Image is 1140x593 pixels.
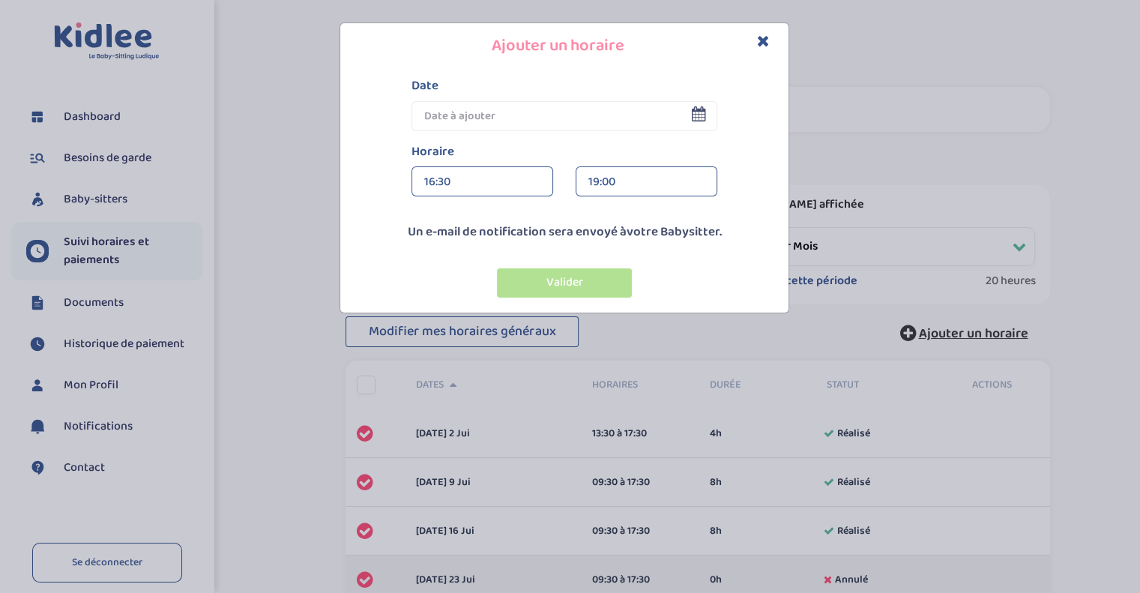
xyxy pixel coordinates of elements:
p: Un e-mail de notification sera envoyé à [344,223,785,242]
label: Horaire [411,142,717,162]
div: 16:30 [424,167,540,197]
div: 19:00 [588,167,705,197]
label: Date [411,76,717,96]
span: votre Babysitter. [627,222,722,242]
button: Valider [497,268,632,298]
input: Date à ajouter [411,101,717,131]
h4: Ajouter un horaire [352,34,777,58]
button: Close [757,33,770,50]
